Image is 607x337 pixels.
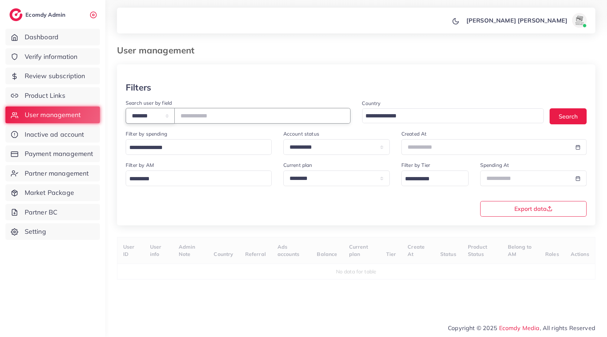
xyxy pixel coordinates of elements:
[283,130,319,137] label: Account status
[126,99,172,107] label: Search user by field
[499,324,540,332] a: Ecomdy Media
[466,16,567,25] p: [PERSON_NAME] [PERSON_NAME]
[25,32,58,42] span: Dashboard
[550,108,587,124] button: Search
[5,145,100,162] a: Payment management
[5,184,100,201] a: Market Package
[480,161,509,169] label: Spending At
[462,13,590,28] a: [PERSON_NAME] [PERSON_NAME]avatar
[126,170,272,186] div: Search for option
[540,324,595,332] span: , All rights Reserved
[25,130,84,139] span: Inactive ad account
[25,52,78,61] span: Verify information
[25,91,65,100] span: Product Links
[126,130,167,137] label: Filter by spending
[25,188,74,197] span: Market Package
[25,227,46,236] span: Setting
[5,29,100,45] a: Dashboard
[5,87,100,104] a: Product Links
[9,8,67,21] a: logoEcomdy Admin
[126,82,151,93] h3: Filters
[572,13,587,28] img: avatar
[402,173,459,185] input: Search for option
[9,8,23,21] img: logo
[5,68,100,84] a: Review subscription
[362,108,544,123] div: Search for option
[401,170,469,186] div: Search for option
[25,169,89,178] span: Partner management
[117,45,200,56] h3: User management
[5,126,100,143] a: Inactive ad account
[25,149,93,159] span: Payment management
[401,161,430,169] label: Filter by Tier
[25,110,81,120] span: User management
[25,208,58,217] span: Partner BC
[127,173,262,185] input: Search for option
[126,139,272,155] div: Search for option
[401,130,427,137] label: Created At
[514,206,553,212] span: Export data
[127,142,262,153] input: Search for option
[25,11,67,18] h2: Ecomdy Admin
[5,223,100,240] a: Setting
[5,165,100,182] a: Partner management
[5,204,100,221] a: Partner BC
[448,324,595,332] span: Copyright © 2025
[363,111,535,122] input: Search for option
[5,48,100,65] a: Verify information
[480,201,587,217] button: Export data
[126,161,154,169] label: Filter by AM
[5,107,100,123] a: User management
[283,161,312,169] label: Current plan
[362,100,381,107] label: Country
[25,71,85,81] span: Review subscription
